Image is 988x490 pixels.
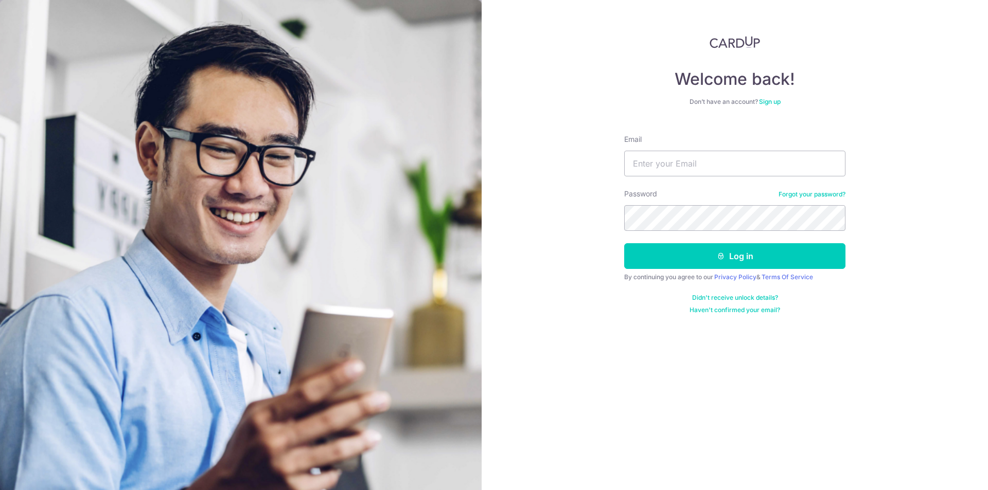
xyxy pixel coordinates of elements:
button: Log in [624,243,845,269]
a: Forgot your password? [779,190,845,198]
a: Sign up [759,98,781,105]
a: Terms Of Service [762,273,813,281]
div: Don’t have an account? [624,98,845,106]
div: By continuing you agree to our & [624,273,845,281]
a: Haven't confirmed your email? [690,306,780,314]
input: Enter your Email [624,151,845,176]
label: Password [624,189,657,199]
a: Privacy Policy [714,273,756,281]
img: CardUp Logo [710,36,760,48]
a: Didn't receive unlock details? [692,294,778,302]
h4: Welcome back! [624,69,845,89]
label: Email [624,134,642,144]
